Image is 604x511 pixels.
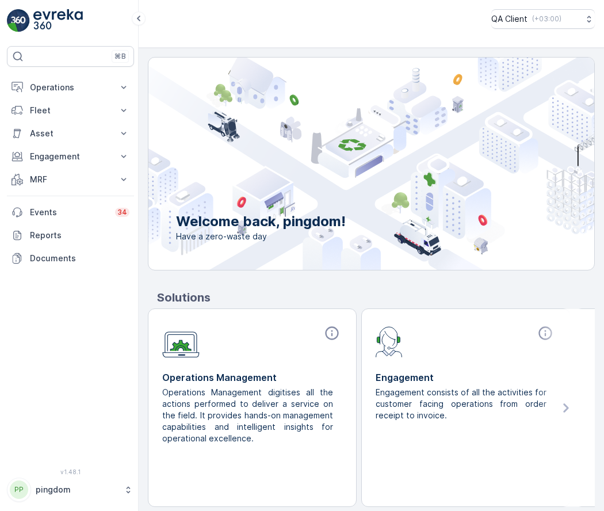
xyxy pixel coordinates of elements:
[157,289,595,306] p: Solutions
[10,481,28,499] div: PP
[30,253,129,264] p: Documents
[30,151,111,162] p: Engagement
[7,247,134,270] a: Documents
[33,9,83,32] img: logo_light-DOdMpM7g.png
[30,128,111,139] p: Asset
[30,207,108,218] p: Events
[7,99,134,122] button: Fleet
[7,478,134,502] button: PPpingdom
[176,212,346,231] p: Welcome back, pingdom!
[117,208,127,217] p: 34
[7,122,134,145] button: Asset
[30,105,111,116] p: Fleet
[376,387,546,421] p: Engagement consists of all the activities for customer facing operations from order receipt to in...
[7,201,134,224] a: Events34
[176,231,346,242] span: Have a zero-waste day
[376,371,556,384] p: Engagement
[97,58,594,270] img: city illustration
[7,145,134,168] button: Engagement
[532,14,561,24] p: ( +03:00 )
[162,325,200,358] img: module-icon
[376,325,403,357] img: module-icon
[30,174,111,185] p: MRF
[7,468,134,475] span: v 1.48.1
[491,9,595,29] button: QA Client(+03:00)
[30,82,111,93] p: Operations
[7,9,30,32] img: logo
[30,230,129,241] p: Reports
[36,484,118,495] p: pingdom
[7,76,134,99] button: Operations
[162,371,342,384] p: Operations Management
[7,224,134,247] a: Reports
[7,168,134,191] button: MRF
[162,387,333,444] p: Operations Management digitises all the actions performed to deliver a service on the field. It p...
[491,13,527,25] p: QA Client
[114,52,126,61] p: ⌘B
